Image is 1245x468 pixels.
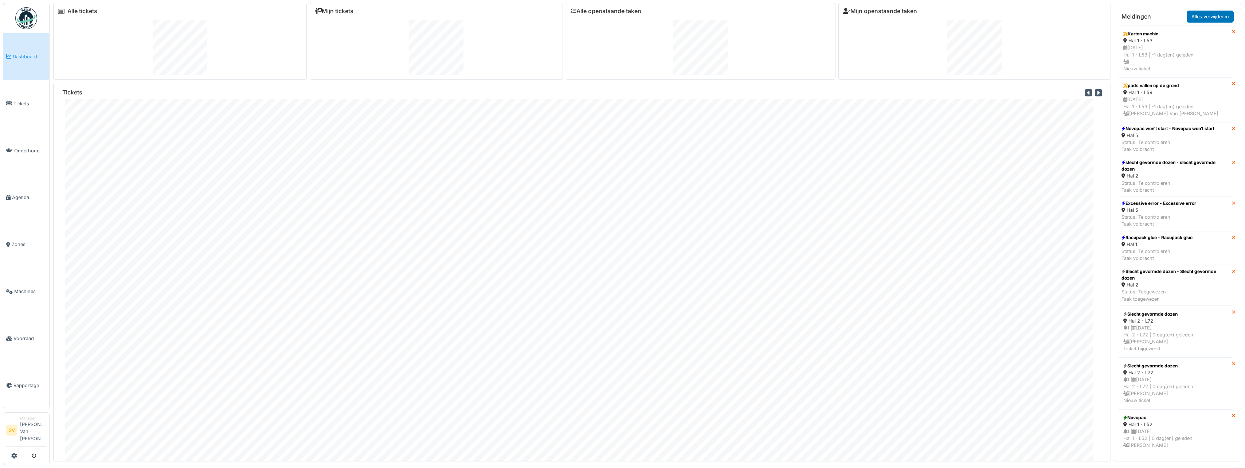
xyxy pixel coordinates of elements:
[14,288,46,295] span: Machines
[6,425,17,436] li: SV
[1123,324,1227,352] div: 1 | [DATE] Hal 2 - L72 | 0 dag(en) geleden [PERSON_NAME] Ticket bijgewerkt
[14,147,46,154] span: Onderhoud
[1119,197,1232,231] a: Excessive error - Excessive error Hal 5 Status: Te controlerenTaak volbracht
[12,194,46,201] span: Agenda
[3,174,49,221] a: Agenda
[3,80,49,127] a: Tickets
[1123,363,1227,369] div: Slecht gevormde dozen
[1123,37,1227,44] div: Hal 1 - L53
[1123,31,1227,37] div: Karton machin
[20,416,46,445] li: [PERSON_NAME] Van [PERSON_NAME]
[1121,241,1193,248] div: Hal 1
[1121,288,1229,302] div: Status: Toegewezen Taak toegewezen
[13,335,46,342] span: Voorraad
[15,7,37,29] img: Badge_color-CXgf-gQk.svg
[1121,13,1151,20] h6: Meldingen
[1123,428,1227,456] div: 1 | [DATE] Hal 1 - L52 | 0 dag(en) geleden [PERSON_NAME] Ticket gesloten
[1121,132,1214,139] div: Hal 5
[12,241,46,248] span: Zones
[1119,265,1232,306] a: Slecht gevormde dozen - Slecht gevormde dozen Hal 2 Status: ToegewezenTaak toegewezen
[3,315,49,362] a: Voorraad
[1121,200,1196,207] div: Excessive error - Excessive error
[1121,139,1214,153] div: Status: Te controleren Taak volbracht
[1123,421,1227,428] div: Hal 1 - L52
[3,221,49,268] a: Zones
[314,8,353,15] a: Mijn tickets
[13,100,46,107] span: Tickets
[1119,306,1232,358] a: Slecht gevormde dozen Hal 2 - L72 1 |[DATE]Hal 2 - L72 | 0 dag(en) geleden [PERSON_NAME]Ticket bi...
[1119,122,1232,156] a: Novopac won‘t start - Novopac won‘t start Hal 5 Status: Te controlerenTaak volbracht
[1123,82,1227,89] div: pads vallen op de grond
[1119,231,1232,265] a: Racupack glue - Racupack glue Hal 1 Status: Te controlerenTaak volbracht
[1123,44,1227,72] div: [DATE] Hal 1 - L53 | -1 dag(en) geleden Nieuw ticket
[1121,180,1229,194] div: Status: Te controleren Taak volbracht
[1119,26,1232,77] a: Karton machin Hal 1 - L53 [DATE]Hal 1 - L53 | -1 dag(en) geleden Nieuw ticket
[1119,409,1232,461] a: Novopac Hal 1 - L52 1 |[DATE]Hal 1 - L52 | 0 dag(en) geleden [PERSON_NAME]Ticket gesloten
[1123,311,1227,317] div: Slecht gevormde dozen
[62,89,82,96] h6: Tickets
[1119,77,1232,122] a: pads vallen op de grond Hal 1 - L59 [DATE]Hal 1 - L59 | -1 dag(en) geleden [PERSON_NAME] Van [PER...
[1121,159,1229,172] div: slecht gevormde dozen - slecht gevormde dozen
[67,8,97,15] a: Alle tickets
[1123,376,1227,404] div: 1 | [DATE] Hal 2 - L72 | 0 dag(en) geleden [PERSON_NAME] Nieuw ticket
[13,382,46,389] span: Rapportage
[1123,89,1227,96] div: Hal 1 - L59
[3,33,49,80] a: Dashboard
[1123,96,1227,117] div: [DATE] Hal 1 - L59 | -1 dag(en) geleden [PERSON_NAME] Van [PERSON_NAME]
[3,362,49,409] a: Rapportage
[1121,172,1229,179] div: Hal 2
[20,416,46,421] div: Manager
[1123,369,1227,376] div: Hal 2 - L72
[1121,214,1196,227] div: Status: Te controleren Taak volbracht
[1121,207,1196,214] div: Hal 5
[1119,156,1232,197] a: slecht gevormde dozen - slecht gevormde dozen Hal 2 Status: Te controlerenTaak volbracht
[6,416,46,447] a: SV Manager[PERSON_NAME] Van [PERSON_NAME]
[1121,248,1193,262] div: Status: Te controleren Taak volbracht
[843,8,917,15] a: Mijn openstaande taken
[13,53,46,60] span: Dashboard
[1123,414,1227,421] div: Novopac
[3,127,49,174] a: Onderhoud
[1187,11,1234,23] a: Alles verwijderen
[571,8,641,15] a: Alle openstaande taken
[1119,358,1232,409] a: Slecht gevormde dozen Hal 2 - L72 1 |[DATE]Hal 2 - L72 | 0 dag(en) geleden [PERSON_NAME]Nieuw ticket
[1121,234,1193,241] div: Racupack glue - Racupack glue
[1123,317,1227,324] div: Hal 2 - L72
[1121,125,1214,132] div: Novopac won‘t start - Novopac won‘t start
[3,268,49,315] a: Machines
[1121,268,1229,281] div: Slecht gevormde dozen - Slecht gevormde dozen
[1121,281,1229,288] div: Hal 2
